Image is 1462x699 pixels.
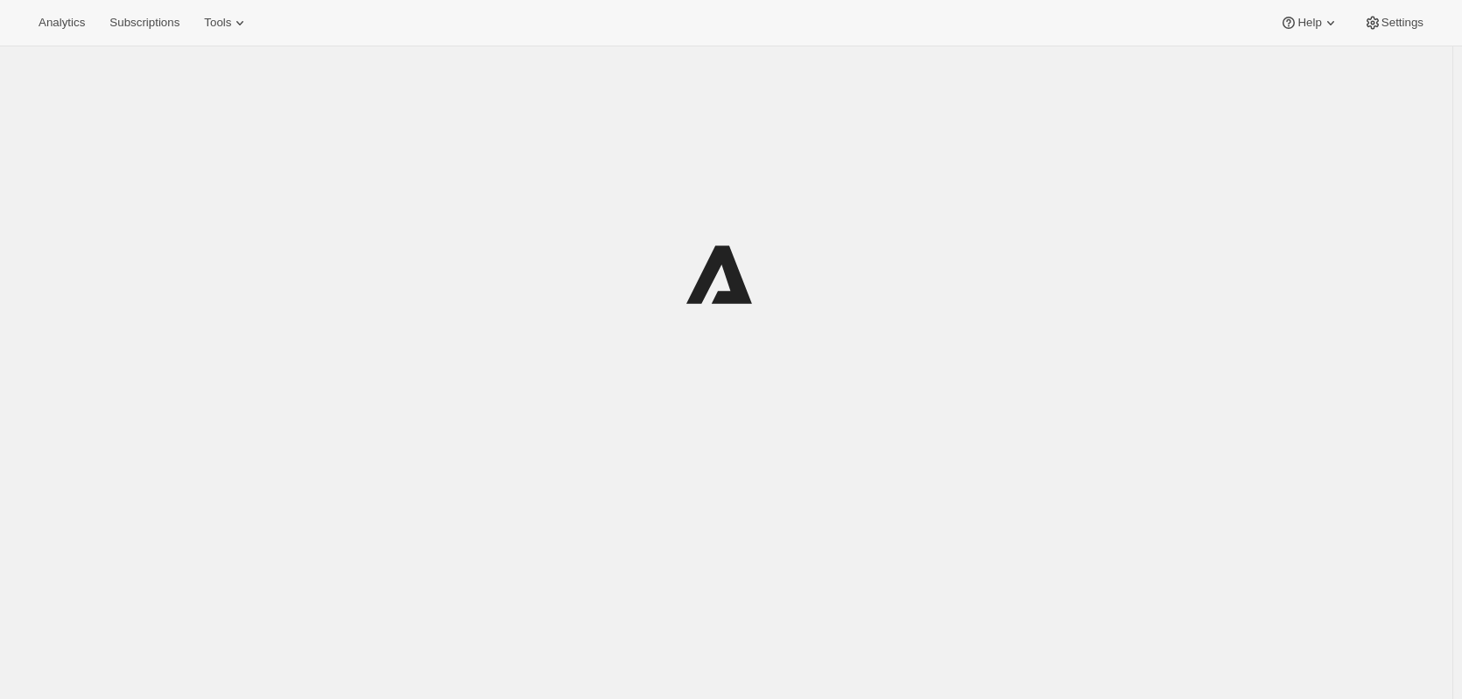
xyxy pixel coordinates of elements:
[99,11,190,35] button: Subscriptions
[109,16,179,30] span: Subscriptions
[1381,16,1423,30] span: Settings
[204,16,231,30] span: Tools
[28,11,95,35] button: Analytics
[39,16,85,30] span: Analytics
[1297,16,1321,30] span: Help
[1353,11,1434,35] button: Settings
[1269,11,1349,35] button: Help
[193,11,259,35] button: Tools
